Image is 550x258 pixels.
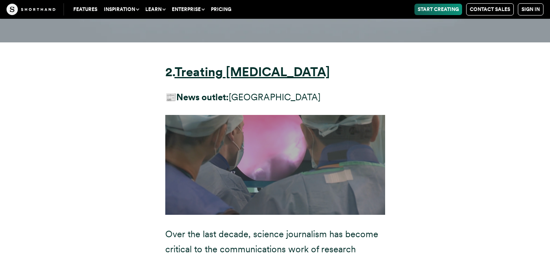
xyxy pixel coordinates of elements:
[101,4,142,15] button: Inspiration
[518,3,543,15] a: Sign in
[414,4,462,15] a: Start Creating
[165,90,385,105] p: 📰 [GEOGRAPHIC_DATA]
[142,4,169,15] button: Learn
[176,92,229,102] strong: News outlet:
[165,64,175,79] strong: 2.
[165,115,385,215] img: Three researchers wearing blue medical scrubs face away from the camera, looking toward an oval s...
[208,4,234,15] a: Pricing
[466,3,514,15] a: Contact Sales
[175,64,330,79] a: Treating [MEDICAL_DATA]
[70,4,101,15] a: Features
[7,4,55,15] img: The Craft
[169,4,208,15] button: Enterprise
